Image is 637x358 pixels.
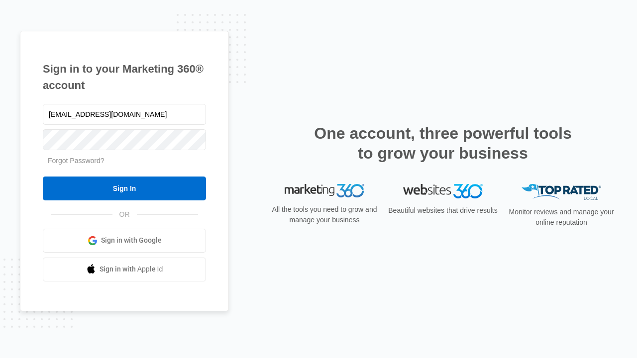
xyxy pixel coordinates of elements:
[43,229,206,253] a: Sign in with Google
[101,235,162,246] span: Sign in with Google
[269,204,380,225] p: All the tools you need to grow and manage your business
[43,177,206,200] input: Sign In
[43,104,206,125] input: Email
[506,207,617,228] p: Monitor reviews and manage your online reputation
[387,205,499,216] p: Beautiful websites that drive results
[100,264,163,274] span: Sign in with Apple Id
[311,123,575,163] h2: One account, three powerful tools to grow your business
[522,184,601,200] img: Top Rated Local
[48,157,105,165] a: Forgot Password?
[43,61,206,93] h1: Sign in to your Marketing 360® account
[403,184,483,198] img: Websites 360
[285,184,364,198] img: Marketing 360
[43,258,206,281] a: Sign in with Apple Id
[112,209,137,220] span: OR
